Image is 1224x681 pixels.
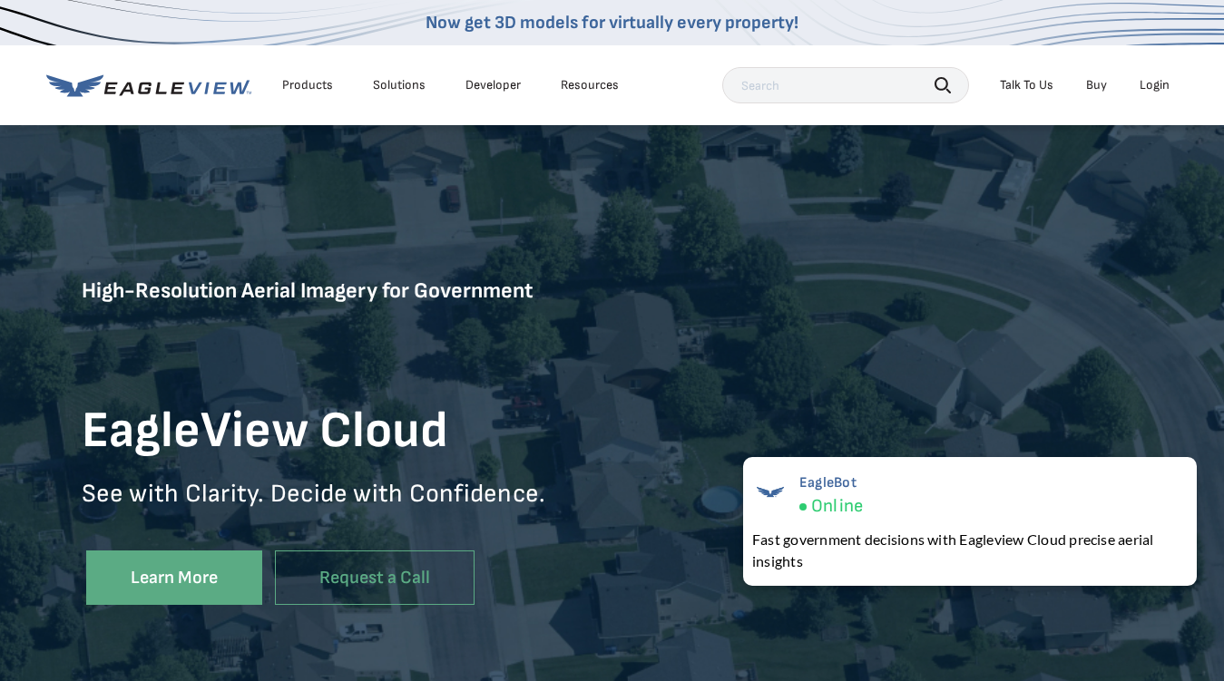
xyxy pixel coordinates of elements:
[465,77,521,93] a: Developer
[561,77,619,93] div: Resources
[275,550,475,606] a: Request a Call
[426,12,798,34] a: Now get 3D models for virtually every property!
[82,400,612,463] h1: EagleView Cloud
[1000,77,1053,93] div: Talk To Us
[752,529,1188,572] div: Fast government decisions with Eagleview Cloud precise aerial insights
[373,77,426,93] div: Solutions
[612,297,1143,598] iframe: Eagleview Cloud Overview
[82,277,612,386] h5: High-Resolution Aerial Imagery for Government
[811,495,863,518] span: Online
[752,474,788,511] img: EagleBot
[1086,77,1107,93] a: Buy
[799,474,863,491] span: EagleBot
[282,77,333,93] div: Products
[722,67,969,103] input: Search
[82,478,612,537] p: See with Clarity. Decide with Confidence.
[1140,77,1170,93] div: Login
[86,550,262,606] a: Learn More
